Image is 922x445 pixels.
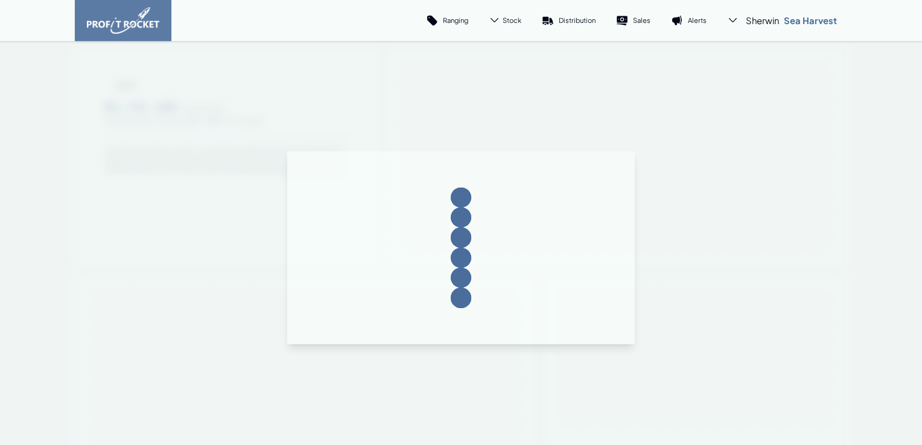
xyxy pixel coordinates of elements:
span: Sherwin [746,14,779,27]
p: Sea Harvest [784,14,837,27]
p: Ranging [443,16,468,25]
a: Ranging [416,6,478,35]
a: Distribution [532,6,606,35]
p: Sales [633,16,650,25]
img: image [87,7,159,34]
span: Stock [503,16,521,25]
a: Sales [606,6,661,35]
p: Distribution [559,16,596,25]
a: Alerts [661,6,717,35]
p: Alerts [688,16,707,25]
